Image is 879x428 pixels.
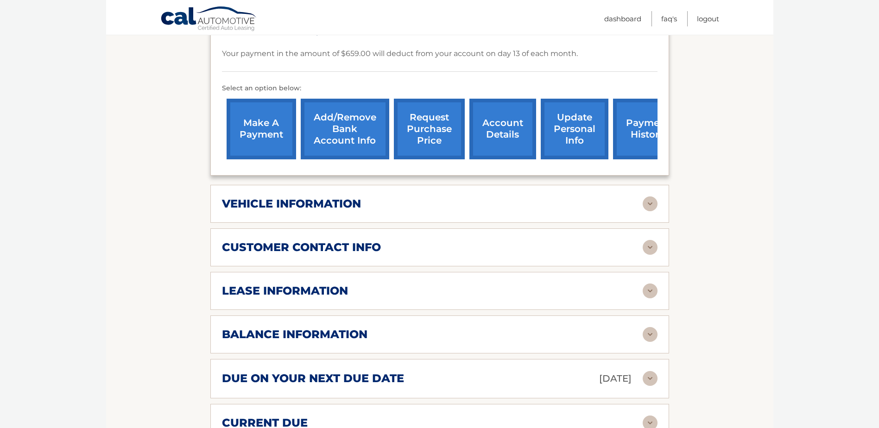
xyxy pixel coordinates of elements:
p: [DATE] [599,371,632,387]
h2: due on your next due date [222,371,404,385]
img: accordion-rest.svg [643,327,658,342]
img: accordion-rest.svg [643,240,658,255]
a: payment history [613,99,683,159]
p: Select an option below: [222,83,658,94]
h2: customer contact info [222,240,381,254]
h2: balance information [222,327,367,341]
img: accordion-rest.svg [643,283,658,298]
a: FAQ's [661,11,677,26]
a: Logout [697,11,719,26]
p: Your payment in the amount of $659.00 will deduct from your account on day 13 of each month. [222,47,578,60]
h2: vehicle information [222,197,361,211]
a: make a payment [227,99,296,159]
a: account details [469,99,536,159]
a: request purchase price [394,99,465,159]
a: Add/Remove bank account info [301,99,389,159]
img: accordion-rest.svg [643,371,658,386]
h2: lease information [222,284,348,298]
a: update personal info [541,99,608,159]
span: Enrolled For Auto Pay [235,27,321,36]
img: accordion-rest.svg [643,196,658,211]
a: Dashboard [604,11,641,26]
a: Cal Automotive [160,6,258,33]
